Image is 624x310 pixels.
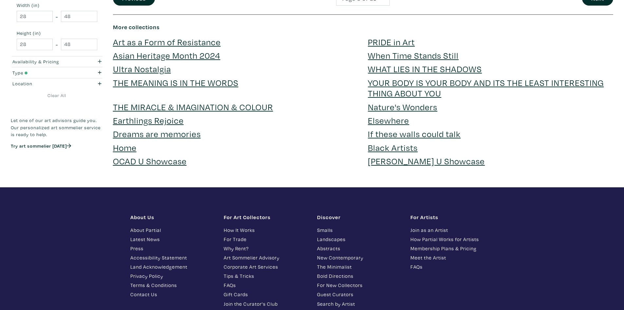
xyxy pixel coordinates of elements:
[224,300,307,308] a: Join the Curator's Club
[317,291,401,298] a: Guest Curators
[17,3,97,8] small: Width (in)
[11,117,103,138] p: Let one of our art advisors guide you. Our personalized art sommelier service is ready to help.
[11,156,103,170] iframe: Customer reviews powered by Trustpilot
[224,236,307,243] a: For Trade
[130,263,214,271] a: Land Acknowledgement
[12,80,77,87] div: Location
[56,40,58,49] span: -
[317,214,401,220] h1: Discover
[11,56,103,67] button: Availability & Pricing
[410,263,494,271] a: FAQs
[368,50,459,61] a: When Time Stands Still
[317,263,401,271] a: The Minimalist
[224,214,307,220] h1: For Art Collectors
[113,50,220,61] a: Asian Heritage Month 2024
[224,291,307,298] a: Gift Cards
[410,226,494,234] a: Join as an Artist
[12,69,77,76] div: Type
[113,24,614,31] h6: More collections
[410,236,494,243] a: How Partial Works for Artists
[410,245,494,252] a: Membership Plans & Pricing
[368,63,482,74] a: WHAT LIES IN THE SHADOWS
[11,78,103,89] button: Location
[368,128,461,139] a: If these walls could talk
[113,128,201,139] a: Dreams are memories
[130,254,214,261] a: Accessibility Statement
[317,272,401,280] a: Bold Directions
[224,226,307,234] a: How It Works
[130,226,214,234] a: About Partial
[368,142,418,153] a: Black Artists
[224,263,307,271] a: Corporate Art Services
[130,281,214,289] a: Terms & Conditions
[317,281,401,289] a: For New Collectors
[113,63,171,74] a: Ultra Nostalgia
[130,291,214,298] a: Contact Us
[368,101,437,113] a: Nature's Wonders
[130,245,214,252] a: Press
[113,36,221,48] a: Art as a Form of Resistance
[368,77,604,99] a: YOUR BODY IS YOUR BODY AND ITS THE LEAST INTERESTING THING ABOUT YOU
[113,101,273,113] a: THE MIRACLE & IMAGINATION & COLOUR
[410,214,494,220] h1: For Artists
[130,272,214,280] a: Privacy Policy
[130,236,214,243] a: Latest News
[11,67,103,78] button: Type
[56,12,58,21] span: -
[317,300,401,308] a: Search by Artist
[113,142,137,153] a: Home
[317,245,401,252] a: Abstracts
[224,281,307,289] a: FAQs
[11,143,71,149] a: Try art sommelier [DATE]
[113,77,238,88] a: THE MEANING IS IN THE WORDS
[130,214,214,220] h1: About Us
[11,92,103,99] a: Clear All
[17,31,97,35] small: Height (in)
[113,114,184,126] a: Earthlings Rejoice
[113,155,187,167] a: OCAD U Showcase
[368,114,409,126] a: Elsewhere
[317,226,401,234] a: Smalls
[317,236,401,243] a: Landscapes
[224,254,307,261] a: Art Sommelier Advisory
[12,58,77,65] div: Availability & Pricing
[368,36,415,48] a: PRIDE in Art
[224,272,307,280] a: Tips & Tricks
[224,245,307,252] a: Why Rent?
[410,254,494,261] a: Meet the Artist
[317,254,401,261] a: New Contemporary
[368,155,485,167] a: [PERSON_NAME] U Showcase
